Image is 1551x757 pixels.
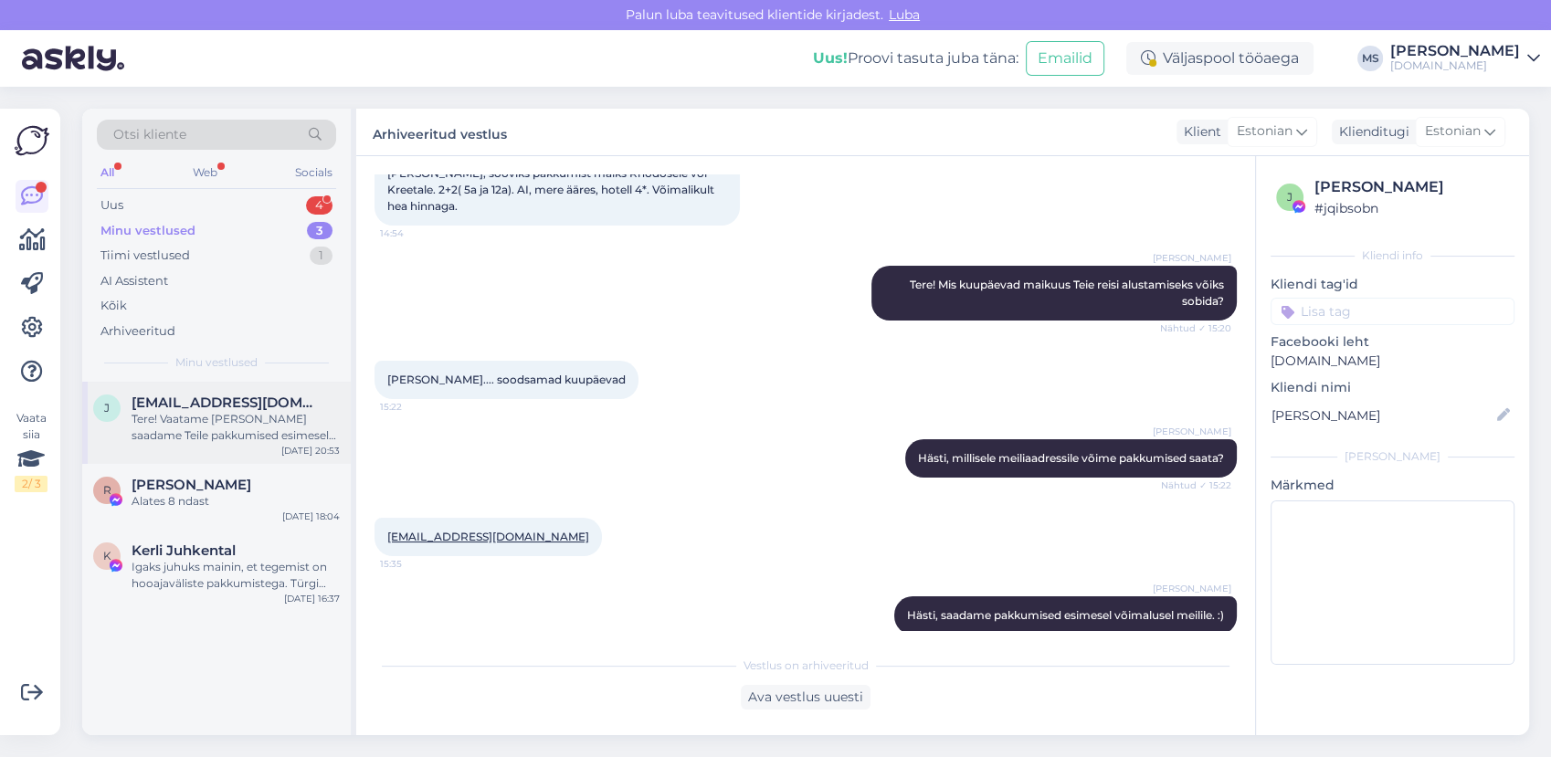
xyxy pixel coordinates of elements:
div: Socials [291,161,336,184]
div: [PERSON_NAME] [1271,448,1514,465]
div: Tere! Vaatame [PERSON_NAME] saadame Teile pakkumised esimesel võimalusel meilile. [132,411,340,444]
div: Alates 8 ndast [132,493,340,510]
span: Vestlus on arhiveeritud [744,657,869,674]
a: [PERSON_NAME][DOMAIN_NAME] [1390,44,1540,73]
p: Facebooki leht [1271,332,1514,352]
span: Estonian [1237,121,1292,142]
span: 15:35 [380,557,448,571]
div: MS [1357,46,1383,71]
div: AI Assistent [100,272,168,290]
span: Minu vestlused [175,354,258,371]
span: j [1287,190,1292,204]
span: Tere! Mis kuupäevad maikuus Teie reisi alustamiseks võiks sobida? [910,278,1227,308]
div: Minu vestlused [100,222,195,240]
span: [PERSON_NAME] [1153,251,1231,265]
div: [DATE] 16:37 [284,592,340,605]
span: R [103,483,111,497]
span: [PERSON_NAME], sooviks pakkumist maiks Rhodosele või Kreetale. 2+2( 5a ja 12a). AI, mere ääres, h... [387,166,717,213]
span: Ruslana Loode [132,477,251,493]
span: Hästi, millisele meiliaadressile võime pakkumised saata? [918,451,1224,465]
input: Lisa nimi [1271,405,1493,426]
div: Ava vestlus uuesti [741,685,870,710]
div: Arhiveeritud [100,322,175,341]
span: Nähtud ✓ 15:22 [1161,478,1231,492]
div: Väljaspool tööaega [1126,42,1314,75]
div: Klient [1176,122,1221,142]
p: Kliendi nimi [1271,378,1514,397]
div: 1 [310,247,332,265]
div: All [97,161,118,184]
span: Estonian [1425,121,1481,142]
div: Web [189,161,221,184]
div: Uus [100,196,123,215]
p: [DOMAIN_NAME] [1271,352,1514,371]
div: Proovi tasuta juba täna: [813,47,1018,69]
p: Kliendi tag'id [1271,275,1514,294]
div: 2 / 3 [15,476,47,492]
b: Uus! [813,49,848,67]
span: janikakibur@gmail.com [132,394,322,411]
label: Arhiveeritud vestlus [373,120,507,144]
div: Vaata siia [15,410,47,492]
span: 15:22 [380,400,448,414]
span: Nähtud ✓ 15:20 [1160,321,1231,335]
span: Kerli Juhkental [132,542,236,559]
a: [EMAIL_ADDRESS][DOMAIN_NAME] [387,530,589,543]
button: Emailid [1026,41,1104,76]
div: Klienditugi [1332,122,1409,142]
div: Kliendi info [1271,247,1514,264]
input: Lisa tag [1271,298,1514,325]
span: Luba [883,6,925,23]
div: [PERSON_NAME] [1390,44,1520,58]
span: [PERSON_NAME] [1153,425,1231,438]
div: # jqibsobn [1314,198,1509,218]
span: [PERSON_NAME].... soodsamad kuupäevad [387,373,626,386]
div: [PERSON_NAME] [1314,176,1509,198]
span: 14:54 [380,226,448,240]
span: Otsi kliente [113,125,186,144]
img: Askly Logo [15,123,49,158]
div: 3 [307,222,332,240]
span: K [103,549,111,562]
div: [DATE] 18:04 [282,510,340,523]
div: [DOMAIN_NAME] [1390,58,1520,73]
div: [DATE] 20:53 [281,444,340,457]
div: Kõik [100,297,127,315]
span: [PERSON_NAME] [1153,582,1231,595]
div: Tiimi vestlused [100,247,190,265]
div: Igaks juhuks mainin, et tegemist on hooajaväliste pakkumistega. Türgi kuurortide ametlik hooaeg o... [132,559,340,592]
div: 4 [306,196,332,215]
span: j [104,401,110,415]
p: Märkmed [1271,476,1514,495]
span: Hästi, saadame pakkumised esimesel võimalusel meilile. :) [907,608,1224,622]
